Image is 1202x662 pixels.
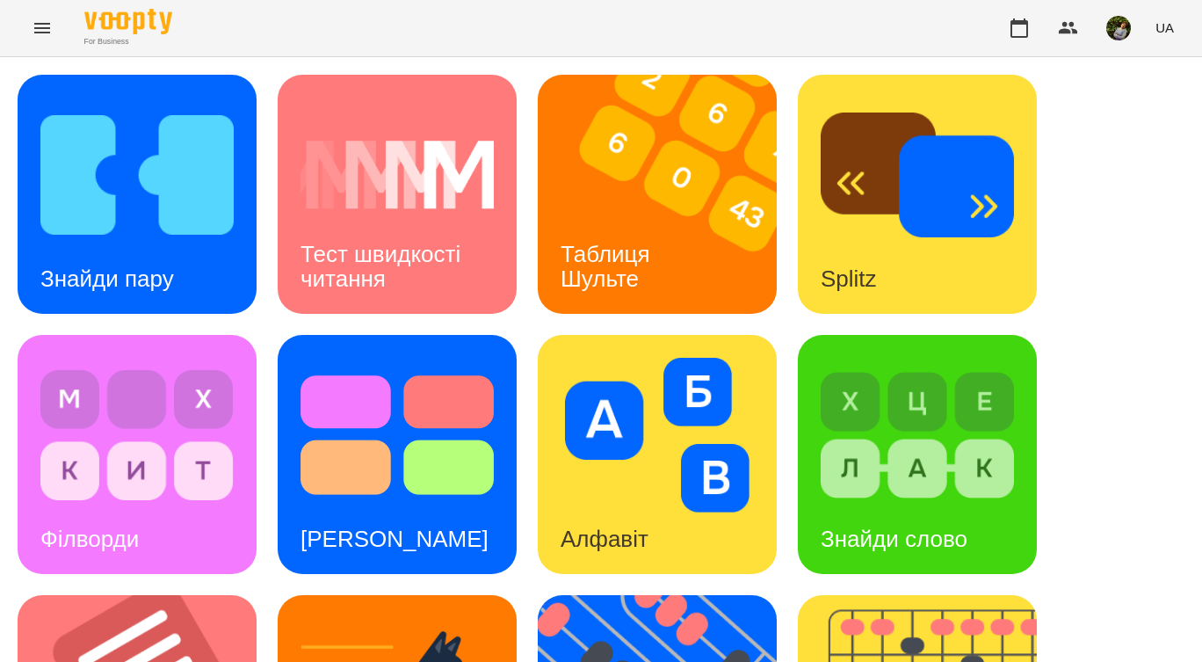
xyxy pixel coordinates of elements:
[821,98,1014,252] img: Splitz
[538,75,777,314] a: Таблиця ШультеТаблиця Шульте
[1106,16,1131,40] img: b75e9dd987c236d6cf194ef640b45b7d.jpg
[821,526,967,552] h3: Знайди слово
[84,9,172,34] img: Voopty Logo
[40,526,139,552] h3: Філворди
[40,98,234,252] img: Знайди пару
[300,241,467,291] h3: Тест швидкості читання
[798,75,1037,314] a: SplitzSplitz
[300,358,494,513] img: Тест Струпа
[1148,11,1181,44] button: UA
[40,266,174,292] h3: Знайди пару
[538,335,777,574] a: АлфавітАлфавіт
[278,75,517,314] a: Тест швидкості читанняТест швидкості читання
[18,335,257,574] a: ФілвордиФілворди
[18,75,257,314] a: Знайди паруЗнайди пару
[561,241,656,291] h3: Таблиця Шульте
[21,7,63,49] button: Menu
[40,358,234,513] img: Філворди
[300,526,489,552] h3: [PERSON_NAME]
[798,335,1037,574] a: Знайди словоЗнайди слово
[1155,18,1174,37] span: UA
[538,75,799,314] img: Таблиця Шульте
[300,98,494,252] img: Тест швидкості читання
[84,36,172,47] span: For Business
[821,266,877,292] h3: Splitz
[561,526,648,552] h3: Алфавіт
[821,358,1014,513] img: Знайди слово
[278,335,517,574] a: Тест Струпа[PERSON_NAME]
[561,358,754,513] img: Алфавіт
